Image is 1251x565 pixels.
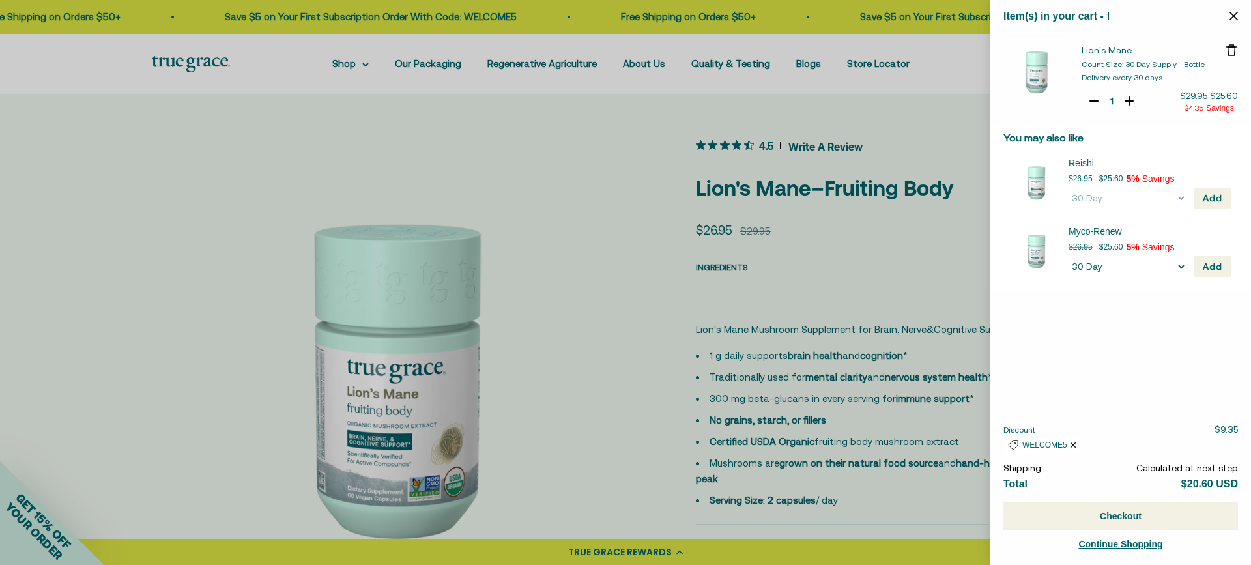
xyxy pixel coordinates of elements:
[1003,536,1238,552] a: Continue Shopping
[1215,424,1238,435] span: $9.35
[1069,240,1093,254] p: $26.95
[1099,172,1123,185] p: $25.60
[1184,104,1203,113] span: $4.35
[1210,91,1238,101] span: $25.60
[1003,10,1104,22] span: Item(s) in your cart -
[1126,173,1139,184] span: 5%
[1003,132,1084,143] span: You may also like
[1069,156,1231,169] div: Reishi
[1106,10,1110,22] span: 1
[1082,60,1205,69] span: Count Size: 30 Day Supply - Bottle
[1003,437,1080,454] div: Discount
[1082,45,1132,55] span: Lion's Mane
[1206,104,1234,113] span: Savings
[1142,242,1175,252] span: Savings
[1194,256,1231,277] button: Add
[1069,172,1093,185] p: $26.95
[1082,72,1225,83] div: Delivery every 30 days
[1105,94,1118,108] input: Quantity for Lion's Mane
[1003,463,1041,473] span: Shipping
[1010,156,1062,209] img: 30 Day
[1136,463,1238,473] span: Calculated at next step
[1003,478,1028,489] span: Total
[1069,156,1215,169] span: Reishi
[1181,478,1238,489] span: $20.60 USD
[1203,261,1222,272] span: Add
[1003,426,1035,435] span: Discount
[1010,225,1062,277] img: 30 Day
[1142,173,1175,184] span: Savings
[1003,502,1238,530] button: Checkout
[1082,44,1225,57] a: Lion's Mane
[1180,91,1207,101] span: $29.95
[1126,242,1139,252] span: 5%
[1229,10,1238,22] button: Close
[1203,193,1222,203] span: Add
[1194,188,1231,209] button: Add
[1069,225,1215,238] span: Myco-Renew
[1003,39,1069,104] img: Lion&#39;s Mane - 30 Day Supply - Bottle
[1069,225,1231,238] div: Myco-Renew
[1078,539,1162,549] span: Continue Shopping
[1225,44,1238,57] button: Remove Lion's Mane
[1022,441,1067,450] span: WELCOME5
[1099,240,1123,254] p: $25.60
